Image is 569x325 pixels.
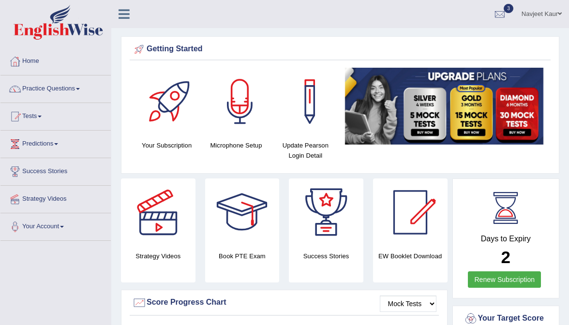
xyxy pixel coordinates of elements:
[345,68,543,145] img: small5.jpg
[0,103,111,127] a: Tests
[0,158,111,182] a: Success Stories
[132,295,436,310] div: Score Progress Chart
[0,75,111,100] a: Practice Questions
[468,271,541,288] a: Renew Subscription
[206,140,266,150] h4: Microphone Setup
[276,140,335,161] h4: Update Pearson Login Detail
[137,140,196,150] h4: Your Subscription
[0,186,111,210] a: Strategy Videos
[0,213,111,237] a: Your Account
[121,251,195,261] h4: Strategy Videos
[373,251,448,261] h4: EW Booklet Download
[0,48,111,72] a: Home
[289,251,363,261] h4: Success Stories
[464,235,549,243] h4: Days to Expiry
[0,131,111,155] a: Predictions
[205,251,280,261] h4: Book PTE Exam
[504,4,513,13] span: 3
[132,42,548,57] div: Getting Started
[501,248,510,266] b: 2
